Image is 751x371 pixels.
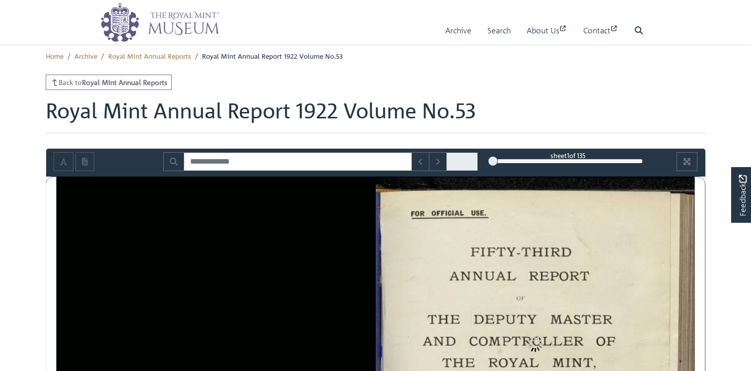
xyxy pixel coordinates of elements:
[74,51,97,60] a: Archive
[82,78,167,87] strong: Royal Mint Annual Reports
[527,16,567,45] a: About Us
[100,2,219,42] img: logo_wide.png
[731,167,751,223] a: Would you like to provide feedback?
[429,152,447,171] button: Next Match
[46,75,172,90] a: Back toRoyal Mint Annual Reports
[54,152,73,171] button: Toggle text selection (Alt+T)
[108,51,191,60] a: Royal Mint Annual Reports
[567,151,569,160] span: 1
[184,152,412,171] input: Search for
[202,51,343,60] span: Royal Mint Annual Report 1922 Volume No.53
[46,98,706,133] h1: Royal Mint Annual Report 1922 Volume No.53
[677,152,697,171] button: Full screen mode
[46,51,64,60] a: Home
[737,175,749,216] span: Feedback
[583,16,618,45] a: Contact
[163,152,184,171] button: Search
[411,152,429,171] button: Previous Match
[445,16,472,45] a: Archive
[487,16,511,45] a: Search
[493,151,643,160] div: sheet of 135
[75,152,94,171] button: Open transcription window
